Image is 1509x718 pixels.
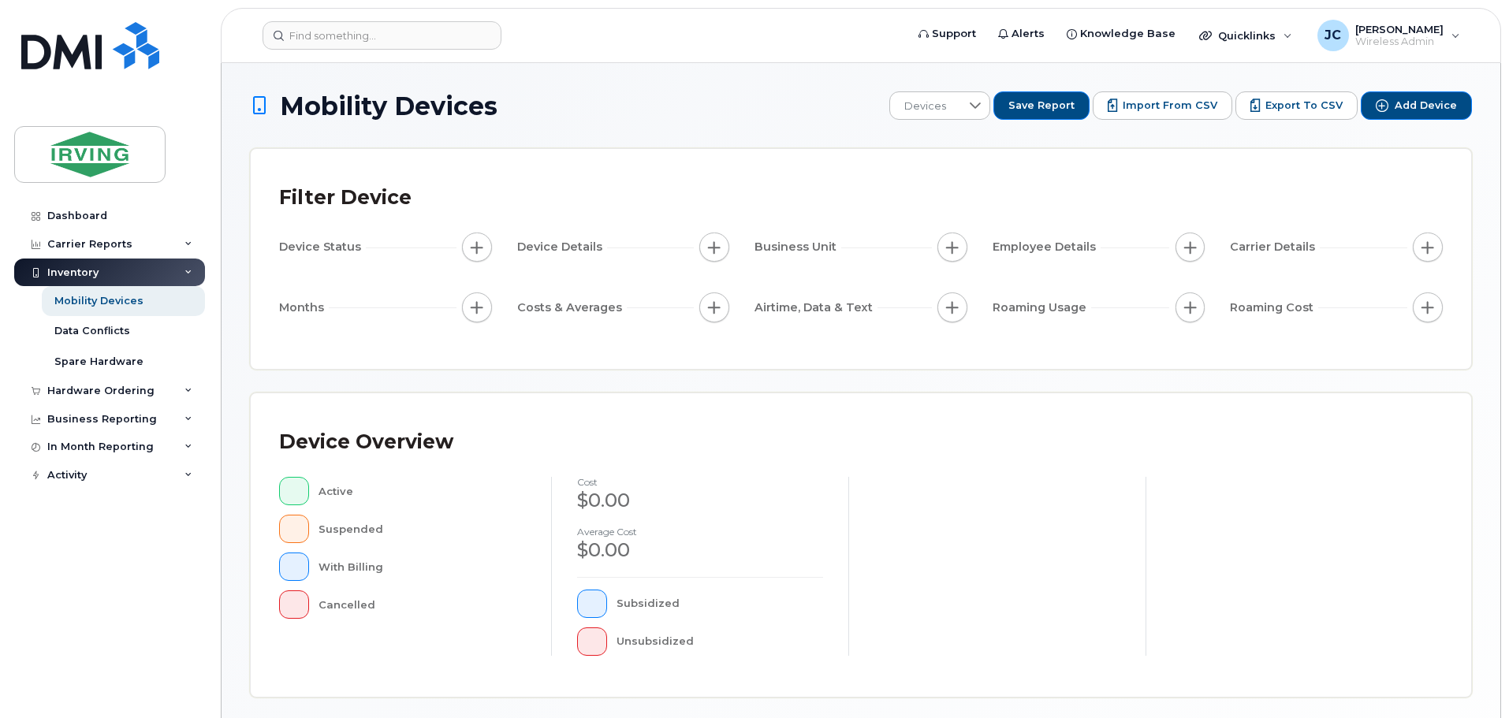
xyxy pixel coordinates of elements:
span: Import from CSV [1123,99,1217,113]
span: Save Report [1008,99,1075,113]
span: Employee Details [993,239,1101,255]
span: Add Device [1395,99,1457,113]
h4: Average cost [577,526,823,537]
button: Export to CSV [1235,91,1358,120]
div: Active [319,477,527,505]
span: Airtime, Data & Text [754,299,877,316]
span: Device Status [279,239,366,255]
button: Save Report [993,91,1090,120]
span: Business Unit [754,239,841,255]
div: Filter Device [279,177,412,218]
div: $0.00 [577,537,823,564]
h4: cost [577,477,823,487]
button: Add Device [1361,91,1472,120]
span: Costs & Averages [517,299,627,316]
div: Unsubsidized [617,627,824,656]
button: Import from CSV [1093,91,1232,120]
div: $0.00 [577,487,823,514]
span: Export to CSV [1265,99,1343,113]
span: Roaming Usage [993,299,1091,316]
div: Device Overview [279,422,453,463]
span: Months [279,299,329,316]
div: With Billing [319,552,527,581]
div: Cancelled [319,590,527,619]
span: Roaming Cost [1230,299,1318,316]
div: Suspended [319,515,527,543]
span: Mobility Devices [280,92,497,120]
span: Devices [890,92,960,121]
span: Carrier Details [1230,239,1320,255]
span: Device Details [517,239,607,255]
div: Subsidized [617,590,824,618]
